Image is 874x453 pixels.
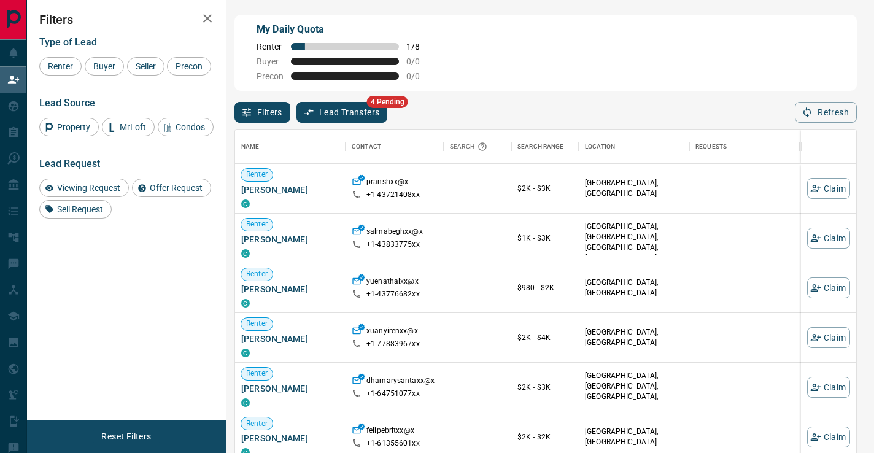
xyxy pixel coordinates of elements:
[241,382,339,395] span: [PERSON_NAME]
[807,377,850,398] button: Claim
[257,56,284,66] span: Buyer
[39,158,100,169] span: Lead Request
[102,118,155,136] div: MrLoft
[406,71,433,81] span: 0 / 0
[366,289,420,300] p: +1- 43776682xx
[517,233,573,244] p: $1K - $3K
[53,183,125,193] span: Viewing Request
[241,319,273,329] span: Renter
[132,179,211,197] div: Offer Request
[167,57,211,75] div: Precon
[695,130,727,164] div: Requests
[53,204,107,214] span: Sell Request
[257,42,284,52] span: Renter
[346,130,444,164] div: Contact
[366,226,423,239] p: salmabeghxx@x
[241,432,339,444] span: [PERSON_NAME]
[145,183,207,193] span: Offer Request
[517,332,573,343] p: $2K - $4K
[366,389,420,399] p: +1- 64751077xx
[241,184,339,196] span: [PERSON_NAME]
[296,102,388,123] button: Lead Transfers
[241,368,273,379] span: Renter
[366,425,414,438] p: felipebritxx@x
[807,178,850,199] button: Claim
[158,118,214,136] div: Condos
[517,282,573,293] p: $980 - $2K
[366,177,408,190] p: pranshxx@x
[241,169,273,180] span: Renter
[39,57,82,75] div: Renter
[807,427,850,447] button: Claim
[127,57,164,75] div: Seller
[241,349,250,357] div: condos.ca
[234,102,290,123] button: Filters
[241,269,273,279] span: Renter
[39,36,97,48] span: Type of Lead
[39,97,95,109] span: Lead Source
[807,277,850,298] button: Claim
[53,122,95,132] span: Property
[585,327,683,348] p: [GEOGRAPHIC_DATA], [GEOGRAPHIC_DATA]
[115,122,150,132] span: MrLoft
[241,130,260,164] div: Name
[257,22,433,37] p: My Daily Quota
[89,61,120,71] span: Buyer
[517,130,564,164] div: Search Range
[39,200,112,219] div: Sell Request
[511,130,579,164] div: Search Range
[39,118,99,136] div: Property
[579,130,689,164] div: Location
[39,12,214,27] h2: Filters
[366,376,435,389] p: dhamarysantaxx@x
[689,130,800,164] div: Requests
[171,122,209,132] span: Condos
[39,179,129,197] div: Viewing Request
[517,432,573,443] p: $2K - $2K
[585,130,615,164] div: Location
[85,57,124,75] div: Buyer
[241,299,250,308] div: condos.ca
[241,283,339,295] span: [PERSON_NAME]
[366,339,420,349] p: +1- 77883967xx
[171,61,207,71] span: Precon
[44,61,77,71] span: Renter
[241,249,250,258] div: condos.ca
[585,178,683,199] p: [GEOGRAPHIC_DATA], [GEOGRAPHIC_DATA]
[366,326,418,339] p: xuanyirenxx@x
[585,277,683,298] p: [GEOGRAPHIC_DATA], [GEOGRAPHIC_DATA]
[795,102,857,123] button: Refresh
[352,130,381,164] div: Contact
[93,426,159,447] button: Reset Filters
[241,199,250,208] div: condos.ca
[585,222,683,264] p: [GEOGRAPHIC_DATA], [GEOGRAPHIC_DATA], [GEOGRAPHIC_DATA], [GEOGRAPHIC_DATA]
[241,333,339,345] span: [PERSON_NAME]
[241,398,250,407] div: condos.ca
[807,327,850,348] button: Claim
[241,233,339,246] span: [PERSON_NAME]
[366,276,419,289] p: yuenathalxx@x
[257,71,284,81] span: Precon
[366,239,420,250] p: +1- 43833775xx
[235,130,346,164] div: Name
[406,56,433,66] span: 0 / 0
[517,382,573,393] p: $2K - $3K
[517,183,573,194] p: $2K - $3K
[367,96,408,108] span: 4 Pending
[807,228,850,249] button: Claim
[241,419,273,429] span: Renter
[131,61,160,71] span: Seller
[450,130,490,164] div: Search
[366,438,420,449] p: +1- 61355601xx
[585,371,683,413] p: West End, Midtown | Central
[406,42,433,52] span: 1 / 8
[585,427,683,447] p: [GEOGRAPHIC_DATA], [GEOGRAPHIC_DATA]
[241,219,273,230] span: Renter
[366,190,420,200] p: +1- 43721408xx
